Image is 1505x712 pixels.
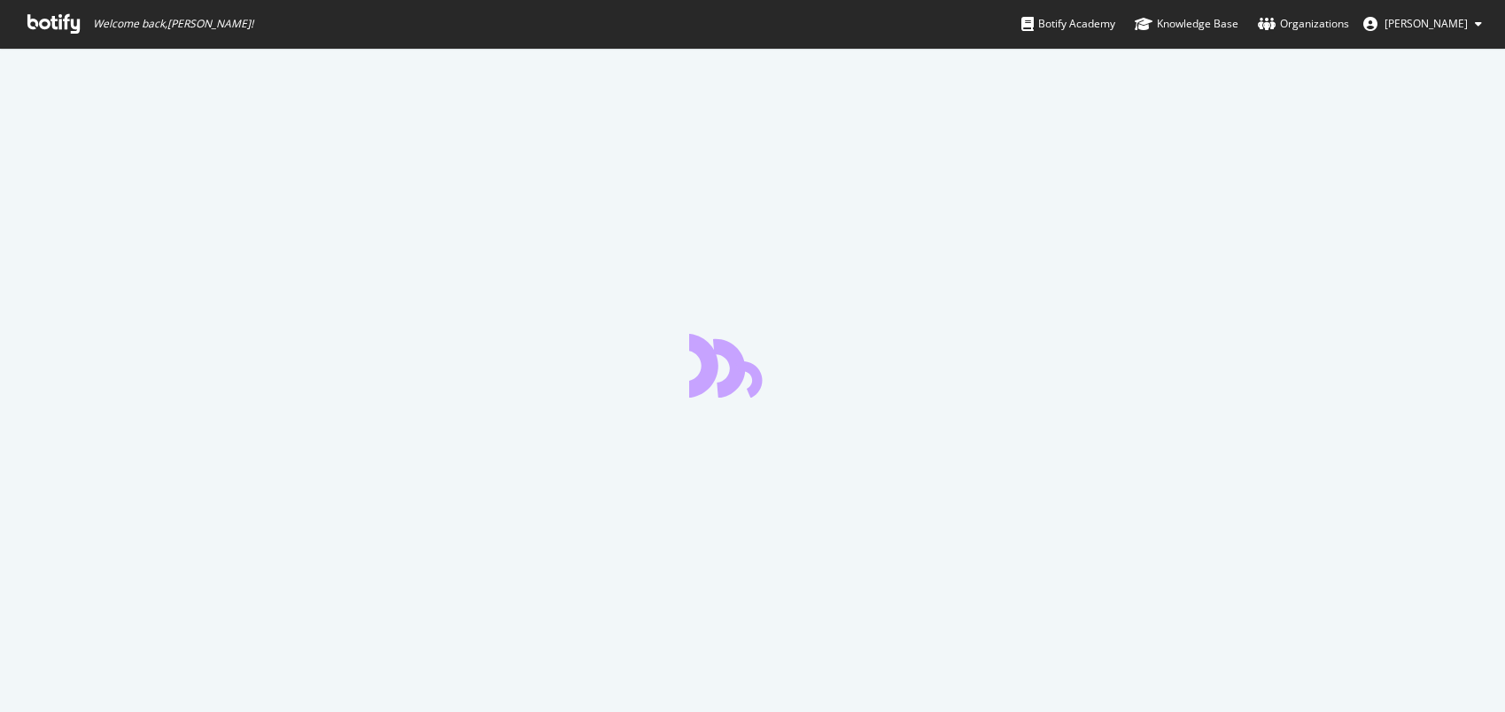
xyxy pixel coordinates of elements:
[689,334,817,398] div: animation
[1135,15,1238,33] div: Knowledge Base
[1385,16,1468,31] span: Kate Fischer
[93,17,253,31] span: Welcome back, [PERSON_NAME] !
[1349,10,1496,38] button: [PERSON_NAME]
[1258,15,1349,33] div: Organizations
[1021,15,1115,33] div: Botify Academy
